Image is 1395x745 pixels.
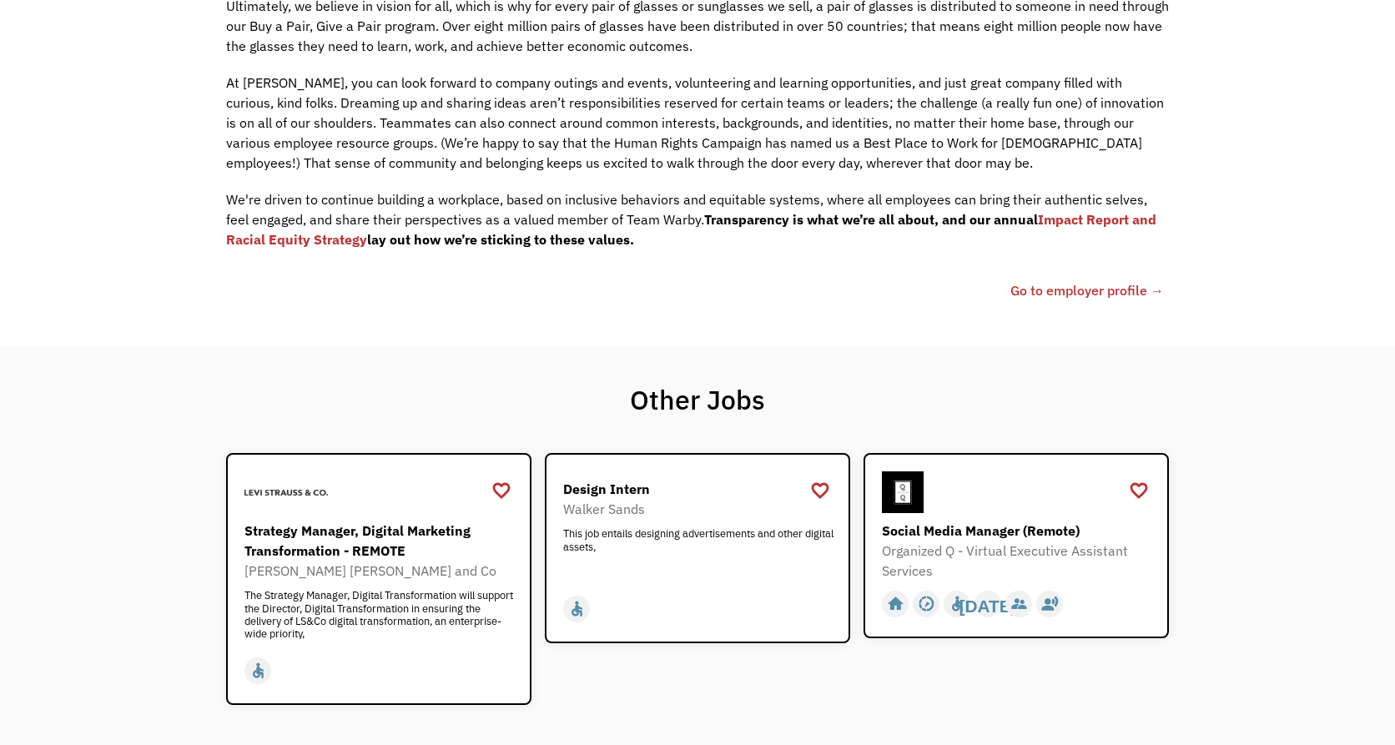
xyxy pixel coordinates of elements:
div: home [887,591,904,617]
div: Design Intern [563,479,836,499]
a: favorite_border [491,478,511,503]
a: Go to employer profile → [1010,280,1164,300]
div: Organized Q - Virtual Executive Assistant Services [882,541,1155,581]
div: accessible [949,591,966,617]
div: Walker Sands [563,499,836,519]
div: [DATE] [959,591,1017,617]
span: At [PERSON_NAME], you can look forward to company outings and events, volunteering and learning o... [226,74,1164,171]
a: Walker SandsDesign InternWalker SandsThis job entails designing advertisements and other digital ... [545,453,850,643]
div: Social Media Manager (Remote) [882,521,1155,541]
div: This job entails designing advertisements and other digital assets, [563,527,836,577]
img: Levi Strauss and Co [244,471,328,513]
a: Levi Strauss and CoStrategy Manager, Digital Marketing Transformation - REMOTE[PERSON_NAME] [PERS... [226,453,531,705]
div: accessible [568,597,586,622]
a: favorite_border [1129,478,1149,503]
div: slow_motion_video [918,591,935,617]
a: Impact Report and Racial Equity Strategy [226,211,1156,248]
div: Strategy Manager, Digital Marketing Transformation - REMOTE [244,521,517,561]
div: accessible [249,658,267,683]
div: record_voice_over [1041,591,1059,617]
div: [PERSON_NAME] [PERSON_NAME] and Co [244,561,517,581]
img: Organized Q - Virtual Executive Assistant Services [882,471,924,513]
div: The Strategy Manager, Digital Transformation will support the Director, Digital Transformation in... [244,589,517,639]
strong: Transparency is what we’re all about, and our annual [704,211,1038,228]
strong: lay out how we’re sticking to these values. [367,231,634,248]
a: favorite_border [810,478,830,503]
span: We're driven to continue building a workplace, based on inclusive behaviors and equitable systems... [226,191,1147,228]
a: Organized Q - Virtual Executive Assistant ServicesSocial Media Manager (Remote)Organized Q - Virt... [864,453,1169,638]
div: supervisor_account [1010,591,1028,617]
